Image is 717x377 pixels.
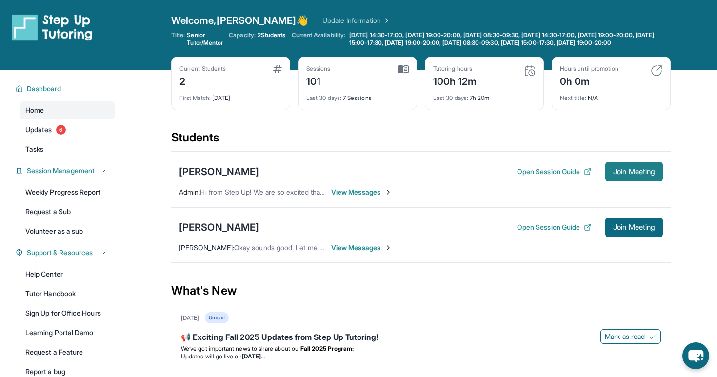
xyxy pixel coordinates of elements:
div: Current Students [179,65,226,73]
div: 7 Sessions [306,88,409,102]
div: [PERSON_NAME] [179,220,259,234]
button: Open Session Guide [517,222,592,232]
span: First Match : [179,94,211,101]
img: card [273,65,282,73]
span: Title: [171,31,185,47]
div: 📢 Exciting Fall 2025 Updates from Step Up Tutoring! [181,331,661,345]
span: We’ve got important news to share about our [181,345,300,352]
span: Join Meeting [613,169,655,175]
img: Chevron Right [381,16,391,25]
li: Updates will go live on [181,353,661,360]
div: Tutoring hours [433,65,477,73]
img: card [651,65,662,77]
div: 7h 20m [433,88,536,102]
img: card [524,65,536,77]
a: Sign Up for Office Hours [20,304,115,322]
span: Dashboard [27,84,61,94]
span: Senior Tutor/Mentor [187,31,223,47]
span: Okay sounds good. Let me know whatever works for you guys! [234,243,429,252]
div: [DATE] [181,314,199,322]
a: Help Center [20,265,115,283]
span: Current Availability: [292,31,345,47]
span: Session Management [27,166,95,176]
button: Join Meeting [605,218,663,237]
img: Chevron-Right [384,188,392,196]
div: [DATE] [179,88,282,102]
span: Mark as read [605,332,645,341]
a: Tasks [20,140,115,158]
div: Hours until promotion [560,65,618,73]
div: 2 [179,73,226,88]
a: Updates6 [20,121,115,139]
a: Tutor Handbook [20,285,115,302]
strong: Fall 2025 Program: [300,345,354,352]
a: Request a Sub [20,203,115,220]
button: Dashboard [23,84,109,94]
span: Join Meeting [613,224,655,230]
span: [PERSON_NAME] : [179,243,234,252]
div: Unread [205,312,228,323]
div: 101 [306,73,331,88]
a: Update Information [322,16,391,25]
span: Welcome, [PERSON_NAME] 👋 [171,14,309,27]
span: Last 30 days : [433,94,468,101]
div: 0h 0m [560,73,618,88]
span: Capacity: [229,31,256,39]
a: Volunteer as a sub [20,222,115,240]
img: Chevron-Right [384,244,392,252]
span: Home [25,105,44,115]
strong: [DATE] [242,353,265,360]
button: Mark as read [600,329,661,344]
span: 2 Students [258,31,286,39]
span: [DATE] 14:30-17:00, [DATE] 19:00-20:00, [DATE] 08:30-09:30, [DATE] 14:30-17:00, [DATE] 19:00-20:0... [349,31,669,47]
a: Home [20,101,115,119]
button: Open Session Guide [517,167,592,177]
span: Next title : [560,94,586,101]
img: card [398,65,409,74]
button: Session Management [23,166,109,176]
div: Students [171,130,671,151]
a: [DATE] 14:30-17:00, [DATE] 19:00-20:00, [DATE] 08:30-09:30, [DATE] 14:30-17:00, [DATE] 19:00-20:0... [347,31,671,47]
span: Support & Resources [27,248,93,258]
button: Join Meeting [605,162,663,181]
span: Last 30 days : [306,94,341,101]
a: Learning Portal Demo [20,324,115,341]
span: View Messages [331,243,392,253]
div: What's New [171,269,671,312]
button: Support & Resources [23,248,109,258]
button: chat-button [682,342,709,369]
div: [PERSON_NAME] [179,165,259,179]
span: View Messages [331,187,392,197]
img: logo [12,14,93,41]
div: N/A [560,88,662,102]
a: Request a Feature [20,343,115,361]
div: 100h 12m [433,73,477,88]
img: Mark as read [649,333,657,340]
span: Admin : [179,188,200,196]
div: Sessions [306,65,331,73]
span: Updates [25,125,52,135]
a: Weekly Progress Report [20,183,115,201]
span: Tasks [25,144,43,154]
span: 6 [56,125,66,135]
